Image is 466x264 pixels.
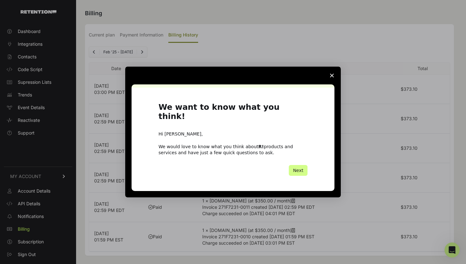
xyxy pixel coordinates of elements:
[289,165,307,176] button: Next
[159,144,307,155] div: We would love to know what you think about products and services and have just a few quick questi...
[159,131,307,137] div: Hi [PERSON_NAME],
[258,144,264,149] b: R!
[159,103,307,125] h1: We want to know what you think!
[323,67,341,84] span: Close survey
